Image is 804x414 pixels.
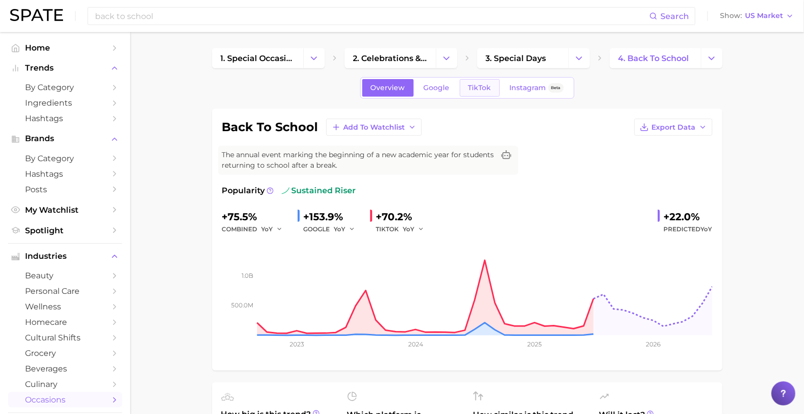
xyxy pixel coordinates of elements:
[25,169,105,179] span: Hashtags
[25,348,105,358] span: grocery
[222,185,265,197] span: Popularity
[262,225,273,233] span: YoY
[376,209,431,225] div: +70.2%
[25,114,105,123] span: Hashtags
[8,345,122,361] a: grocery
[8,131,122,146] button: Brands
[436,48,457,68] button: Change Category
[501,79,572,97] a: InstagramBeta
[8,202,122,218] a: My Watchlist
[8,283,122,299] a: personal care
[8,330,122,345] a: cultural shifts
[403,223,425,235] button: YoY
[8,376,122,392] a: culinary
[362,79,414,97] a: Overview
[701,225,712,233] span: YoY
[345,48,436,68] a: 2. celebrations & holidays
[222,209,290,225] div: +75.5%
[477,48,568,68] a: 3. special days
[8,299,122,314] a: wellness
[468,84,491,92] span: TikTok
[664,209,712,225] div: +22.0%
[10,9,63,21] img: SPATE
[8,80,122,95] a: by Category
[25,395,105,404] span: occasions
[8,61,122,76] button: Trends
[646,340,660,348] tspan: 2026
[652,123,696,132] span: Export Data
[510,84,546,92] span: Instagram
[353,54,427,63] span: 2. celebrations & holidays
[403,225,415,233] span: YoY
[8,268,122,283] a: beauty
[25,286,105,296] span: personal care
[634,119,712,136] button: Export Data
[664,223,712,235] span: Predicted
[8,40,122,56] a: Home
[25,64,105,73] span: Trends
[610,48,701,68] a: 4. back to school
[25,205,105,215] span: My Watchlist
[282,187,290,195] img: sustained riser
[408,340,423,348] tspan: 2024
[720,13,742,19] span: Show
[618,54,689,63] span: 4. back to school
[25,98,105,108] span: Ingredients
[8,182,122,197] a: Posts
[8,361,122,376] a: beverages
[212,48,303,68] a: 1. special occasions
[8,95,122,111] a: Ingredients
[8,249,122,264] button: Industries
[25,83,105,92] span: by Category
[304,223,362,235] div: GOOGLE
[222,223,290,235] div: combined
[660,12,689,21] span: Search
[8,151,122,166] a: by Category
[25,364,105,373] span: beverages
[8,111,122,126] a: Hashtags
[334,225,346,233] span: YoY
[701,48,722,68] button: Change Category
[326,119,422,136] button: Add to Watchlist
[8,392,122,407] a: occasions
[486,54,546,63] span: 3. special days
[94,8,649,25] input: Search here for a brand, industry, or ingredient
[25,333,105,342] span: cultural shifts
[8,314,122,330] a: homecare
[25,271,105,280] span: beauty
[222,150,494,171] span: The annual event marking the beginning of a new academic year for students returning to school af...
[304,209,362,225] div: +153.9%
[25,252,105,261] span: Industries
[282,185,356,197] span: sustained riser
[371,84,405,92] span: Overview
[376,223,431,235] div: TIKTOK
[25,302,105,311] span: wellness
[25,134,105,143] span: Brands
[262,223,283,235] button: YoY
[527,340,542,348] tspan: 2025
[460,79,500,97] a: TikTok
[424,84,450,92] span: Google
[25,317,105,327] span: homecare
[221,54,295,63] span: 1. special occasions
[289,340,304,348] tspan: 2023
[25,379,105,389] span: culinary
[25,185,105,194] span: Posts
[222,121,318,133] h1: back to school
[745,13,783,19] span: US Market
[25,43,105,53] span: Home
[25,226,105,235] span: Spotlight
[415,79,458,97] a: Google
[551,84,561,92] span: Beta
[344,123,405,132] span: Add to Watchlist
[568,48,590,68] button: Change Category
[717,10,796,23] button: ShowUS Market
[8,223,122,238] a: Spotlight
[334,223,356,235] button: YoY
[8,166,122,182] a: Hashtags
[303,48,325,68] button: Change Category
[25,154,105,163] span: by Category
